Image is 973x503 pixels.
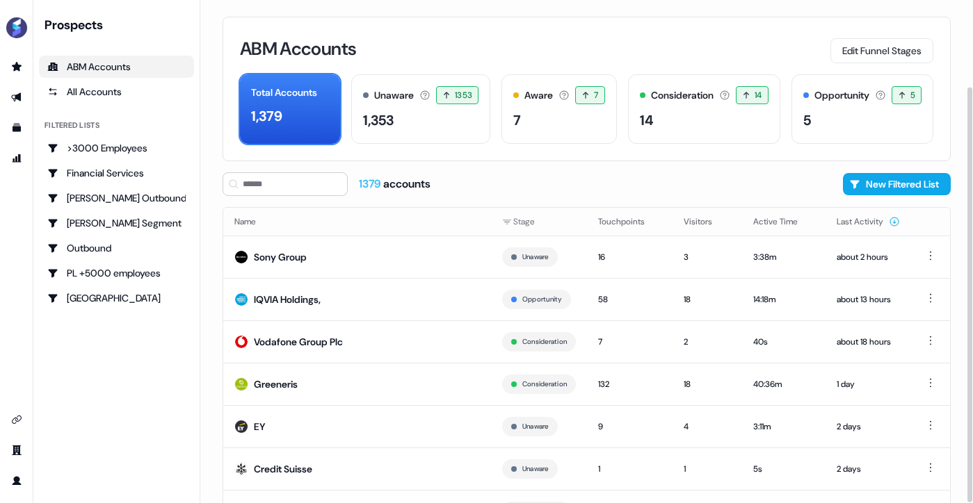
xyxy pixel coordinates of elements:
[598,292,661,306] div: 58
[254,420,265,434] div: EY
[254,377,298,391] div: Greeneris
[45,17,194,33] div: Prospects
[39,187,194,209] a: Go to Kasper's Outbound
[251,85,317,100] div: Total Accounts
[6,147,28,170] a: Go to attribution
[240,40,356,58] h3: ABM Accounts
[910,88,915,102] span: 5
[254,335,343,349] div: Vodafone Group Plc
[39,262,194,284] a: Go to PL +5000 employees
[513,110,521,131] div: 7
[6,86,28,108] a: Go to outbound experience
[753,462,814,476] div: 5s
[39,162,194,184] a: Go to Financial Services
[374,88,414,103] div: Unaware
[843,173,951,195] button: New Filtered List
[684,250,731,264] div: 3
[598,335,661,349] div: 7
[598,377,661,391] div: 132
[522,463,549,475] button: Unaware
[6,409,28,431] a: Go to integrations
[684,420,731,434] div: 4
[251,106,282,126] div: 1,379
[39,56,194,78] a: ABM Accounts
[39,237,194,259] a: Go to Outbound
[39,81,194,103] a: All accounts
[640,110,654,131] div: 14
[223,208,491,236] th: Name
[684,209,729,234] button: Visitors
[524,88,553,103] div: Aware
[359,176,431,192] div: accounts
[359,176,383,191] span: 1379
[6,470,28,492] a: Go to profile
[753,420,814,434] div: 3:11m
[837,377,900,391] div: 1 day
[755,88,762,102] span: 14
[598,420,661,434] div: 9
[47,291,186,305] div: [GEOGRAPHIC_DATA]
[39,287,194,309] a: Go to Poland
[47,216,186,230] div: [PERSON_NAME] Segment
[47,241,186,255] div: Outbound
[684,377,731,391] div: 18
[837,209,900,234] button: Last Activity
[522,336,567,348] button: Consideration
[6,56,28,78] a: Go to prospects
[684,335,731,349] div: 2
[814,88,869,103] div: Opportunity
[455,88,473,102] span: 1353
[522,251,549,263] button: Unaware
[254,292,321,306] div: IQVIA Holdings,
[254,250,307,264] div: Sony Group
[47,141,186,155] div: >3000 Employees
[837,420,900,434] div: 2 days
[502,215,576,229] div: Stage
[837,250,900,264] div: about 2 hours
[830,38,933,63] button: Edit Funnel Stages
[598,209,661,234] button: Touchpoints
[45,119,99,131] div: Filtered lists
[47,266,186,280] div: PL +5000 employees
[47,85,186,99] div: All Accounts
[39,137,194,159] a: Go to >3000 Employees
[6,117,28,139] a: Go to templates
[651,88,714,103] div: Consideration
[522,293,562,306] button: Opportunity
[753,335,814,349] div: 40s
[522,420,549,433] button: Unaware
[47,60,186,74] div: ABM Accounts
[594,88,598,102] span: 7
[363,110,394,131] div: 1,353
[47,166,186,180] div: Financial Services
[803,110,811,131] div: 5
[6,439,28,461] a: Go to team
[598,250,661,264] div: 16
[837,292,900,306] div: about 13 hours
[837,335,900,349] div: about 18 hours
[837,462,900,476] div: 2 days
[753,250,814,264] div: 3:38m
[753,292,814,306] div: 14:18m
[684,292,731,306] div: 18
[254,462,312,476] div: Credit Suisse
[522,378,567,390] button: Consideration
[598,462,661,476] div: 1
[684,462,731,476] div: 1
[753,209,814,234] button: Active Time
[47,191,186,205] div: [PERSON_NAME] Outbound
[753,377,814,391] div: 40:36m
[39,212,194,234] a: Go to Kasper's Segment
